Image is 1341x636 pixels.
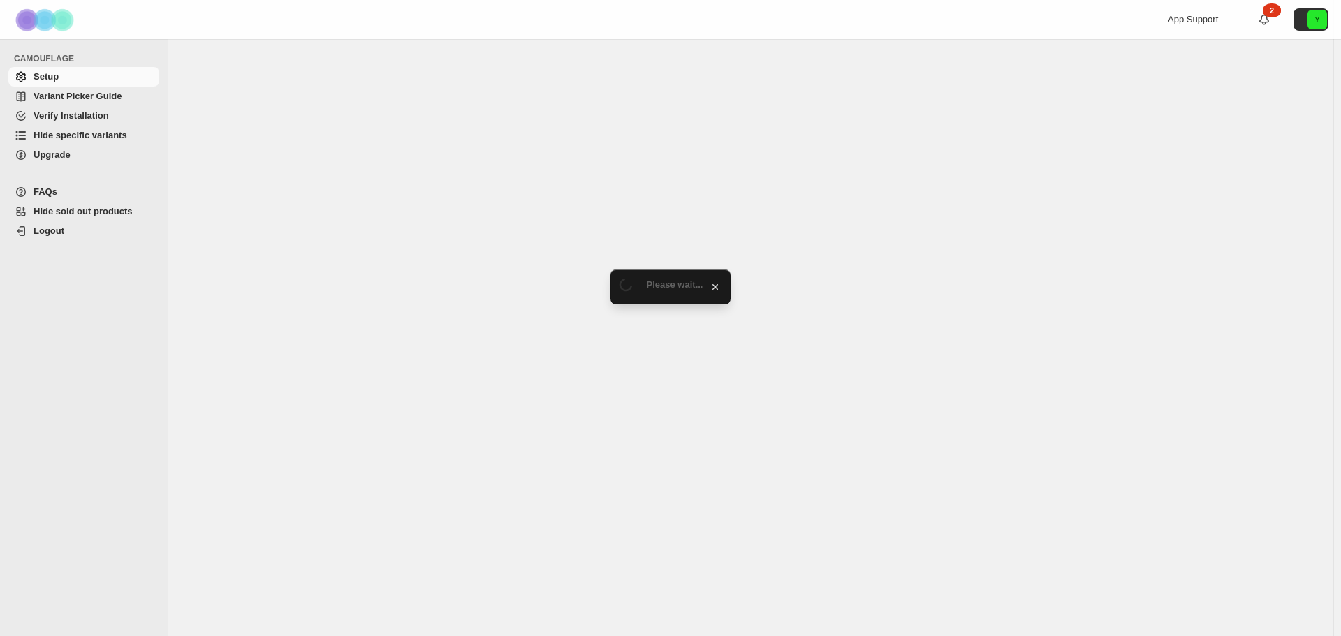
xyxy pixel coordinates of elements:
span: App Support [1168,14,1218,24]
a: Upgrade [8,145,159,165]
span: CAMOUFLAGE [14,53,161,64]
div: 2 [1263,3,1281,17]
span: Variant Picker Guide [34,91,122,101]
span: Logout [34,225,64,236]
a: Hide sold out products [8,202,159,221]
a: Verify Installation [8,106,159,126]
a: FAQs [8,182,159,202]
span: Verify Installation [34,110,109,121]
span: Hide sold out products [34,206,133,216]
span: FAQs [34,186,57,197]
a: Logout [8,221,159,241]
text: Y [1314,15,1320,24]
span: Avatar with initials Y [1307,10,1327,29]
a: Setup [8,67,159,87]
a: 2 [1257,13,1271,27]
a: Hide specific variants [8,126,159,145]
span: Setup [34,71,59,82]
img: Camouflage [11,1,81,39]
span: Upgrade [34,149,71,160]
span: Please wait... [647,279,703,290]
a: Variant Picker Guide [8,87,159,106]
span: Hide specific variants [34,130,127,140]
button: Avatar with initials Y [1294,8,1328,31]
